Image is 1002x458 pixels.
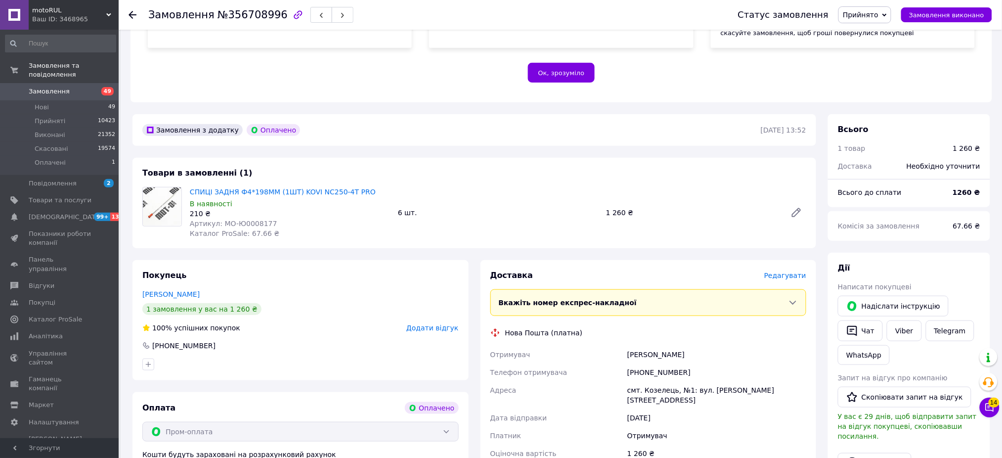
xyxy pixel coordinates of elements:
[151,341,217,351] div: [PHONE_NUMBER]
[190,220,277,228] span: Артикул: MO-Ю0008177
[406,324,458,332] span: Додати відгук
[29,196,91,205] span: Товари та послуги
[29,315,82,324] span: Каталог ProSale
[538,69,585,77] span: Ок, зрозуміло
[625,364,808,381] div: [PHONE_NUMBER]
[838,412,977,440] span: У вас є 29 днів, щоб відправити запит на відгук покупцеві, скопіювавши посилання.
[35,103,49,112] span: Нові
[32,6,106,15] span: motoRUL
[490,386,517,394] span: Адреса
[148,9,215,21] span: Замовлення
[35,144,68,153] span: Скасовані
[980,398,1000,417] button: Чат з покупцем14
[838,188,902,196] span: Всього до сплати
[953,222,980,230] span: 67.66 ₴
[838,321,883,341] button: Чат
[838,387,971,408] button: Скопіювати запит на відгук
[98,131,115,139] span: 21352
[989,398,1000,408] span: 14
[29,332,63,341] span: Аналітика
[29,255,91,273] span: Панель управління
[152,324,172,332] span: 100%
[843,11,878,19] span: Прийнято
[143,187,181,226] img: СПИЦІ ЗАДНЯ Ф4*198ММ (1ШТ) KOVI NC250-4T PRO
[786,203,806,223] a: Редагувати
[29,213,102,222] span: [DEMOGRAPHIC_DATA]
[190,188,376,196] a: СПИЦІ ЗАДНЯ Ф4*198ММ (1ШТ) KOVI NC250-4T PRO
[909,11,984,19] span: Замовлення виконано
[838,162,872,170] span: Доставка
[838,296,949,317] button: Надіслати інструкцію
[887,321,921,341] a: Viber
[503,328,585,338] div: Нова Пошта (платна)
[142,271,187,280] span: Покупець
[838,144,866,152] span: 1 товар
[394,206,602,220] div: 6 шт.
[625,346,808,364] div: [PERSON_NAME]
[625,409,808,427] div: [DATE]
[35,117,65,126] span: Прийняті
[29,61,119,79] span: Замовлення та повідомлення
[838,222,920,230] span: Комісія за замовлення
[29,87,70,96] span: Замовлення
[528,63,595,83] button: Ок, зрозуміло
[490,450,557,458] span: Оціночна вартість
[490,368,567,376] span: Телефон отримувача
[108,103,115,112] span: 49
[142,168,253,178] span: Товари в замовленні (1)
[838,125,869,134] span: Всього
[738,10,829,20] div: Статус замовлення
[490,414,547,422] span: Дата відправки
[29,401,54,410] span: Маркет
[761,126,806,134] time: [DATE] 13:52
[94,213,110,221] span: 99+
[190,200,232,208] span: В наявності
[142,290,200,298] a: [PERSON_NAME]
[218,9,288,21] span: №356708996
[142,303,261,315] div: 1 замовлення у вас на 1 260 ₴
[190,229,279,237] span: Каталог ProSale: 67.66 ₴
[32,15,119,24] div: Ваш ID: 3468965
[112,158,115,167] span: 1
[499,299,637,307] span: Вкажіть номер експрес-накладної
[35,131,65,139] span: Виконані
[405,402,458,414] div: Оплачено
[901,7,992,22] button: Замовлення виконано
[953,188,980,196] b: 1260 ₴
[101,87,114,95] span: 49
[29,418,79,427] span: Налаштування
[764,272,806,279] span: Редагувати
[838,374,948,382] span: Запит на відгук про компанію
[29,229,91,247] span: Показники роботи компанії
[953,143,980,153] div: 1 260 ₴
[142,403,175,412] span: Оплата
[29,349,91,367] span: Управління сайтом
[490,351,530,359] span: Отримувач
[625,381,808,409] div: смт. Козелець, №1: вул. [PERSON_NAME][STREET_ADDRESS]
[247,124,300,136] div: Оплачено
[490,271,533,280] span: Доставка
[129,10,136,20] div: Повернутися назад
[29,281,54,290] span: Відгуки
[926,321,974,341] a: Telegram
[142,323,240,333] div: успішних покупок
[901,155,986,177] div: Необхідно уточнити
[98,117,115,126] span: 10423
[29,179,77,188] span: Повідомлення
[29,375,91,393] span: Гаманець компанії
[838,283,912,291] span: Написати покупцеві
[838,345,890,365] a: WhatsApp
[104,179,114,187] span: 2
[29,298,55,307] span: Покупці
[190,209,390,219] div: 210 ₴
[625,427,808,445] div: Отримувач
[98,144,115,153] span: 19574
[110,213,122,221] span: 13
[490,432,522,440] span: Платник
[5,35,116,52] input: Пошук
[142,124,243,136] div: Замовлення з додатку
[838,263,850,273] span: Дії
[602,206,783,220] div: 1 260 ₴
[35,158,66,167] span: Оплачені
